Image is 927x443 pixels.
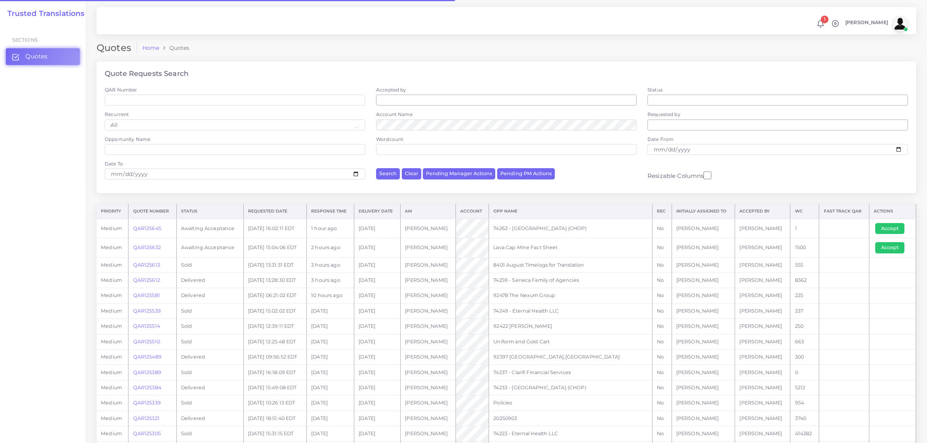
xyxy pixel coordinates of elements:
[814,20,827,28] a: 1
[652,411,672,426] td: No
[401,219,456,238] td: [PERSON_NAME]
[176,426,243,441] td: Sold
[176,288,243,303] td: Delivered
[790,319,819,334] td: 250
[652,238,672,257] td: No
[489,238,653,257] td: Lava Cap Mine Fact Sheet
[12,37,38,43] span: Sections
[306,396,354,411] td: [DATE]
[790,334,819,349] td: 663
[735,396,790,411] td: [PERSON_NAME]
[306,257,354,272] td: 3 hours ago
[735,334,790,349] td: [PERSON_NAME]
[790,288,819,303] td: 225
[735,288,790,303] td: [PERSON_NAME]
[101,308,122,314] span: medium
[819,204,869,219] th: Fast Track QAR
[497,168,555,179] button: Pending PM Actions
[354,238,401,257] td: [DATE]
[672,219,735,238] td: [PERSON_NAME]
[306,303,354,318] td: [DATE]
[672,204,735,219] th: Initially Assigned to
[652,319,672,334] td: No
[176,257,243,272] td: Sold
[735,204,790,219] th: Accepted by
[652,257,672,272] td: No
[489,303,653,318] td: 74249 - Eternal Health LLC
[376,136,403,142] label: Wordcount
[176,365,243,380] td: Sold
[892,16,908,32] img: avatar
[306,319,354,334] td: [DATE]
[159,44,189,52] li: Quotes
[652,288,672,303] td: No
[101,369,122,375] span: medium
[704,171,711,180] input: Resizable Columns
[243,350,306,365] td: [DATE] 09:56:52 EDT
[401,319,456,334] td: [PERSON_NAME]
[243,396,306,411] td: [DATE] 10:26:13 EDT
[652,396,672,411] td: No
[875,225,910,231] a: Accept
[423,168,495,179] button: Pending Manager Actions
[133,277,160,283] a: QAR125612
[354,350,401,365] td: [DATE]
[841,16,911,32] a: [PERSON_NAME]avatar
[652,380,672,395] td: No
[306,204,354,219] th: Response Time
[243,257,306,272] td: [DATE] 13:31:31 EDT
[672,380,735,395] td: [PERSON_NAME]
[354,272,401,288] td: [DATE]
[243,380,306,395] td: [DATE] 15:49:08 EDT
[133,262,160,268] a: QAR125613
[133,308,161,314] a: QAR125539
[306,350,354,365] td: [DATE]
[105,70,188,78] h4: Quote Requests Search
[489,365,653,380] td: 74237 - Clarifi Financial Services
[672,411,735,426] td: [PERSON_NAME]
[401,272,456,288] td: [PERSON_NAME]
[176,334,243,349] td: Sold
[489,319,653,334] td: 92422 [PERSON_NAME]
[647,136,674,142] label: Date From
[133,339,160,345] a: QAR125510
[243,365,306,380] td: [DATE] 16:18:09 EDT
[354,288,401,303] td: [DATE]
[376,168,400,179] button: Search
[652,334,672,349] td: No
[790,426,819,441] td: 414382
[672,426,735,441] td: [PERSON_NAME]
[735,257,790,272] td: [PERSON_NAME]
[101,354,122,360] span: medium
[489,334,653,349] td: Uniform and Gold Cart
[790,396,819,411] td: 954
[176,350,243,365] td: Delivered
[101,262,122,268] span: medium
[243,303,306,318] td: [DATE] 15:02:02 EDT
[401,426,456,441] td: [PERSON_NAME]
[133,244,161,250] a: QAR125632
[176,219,243,238] td: Awaiting Acceptance
[869,204,916,219] th: Actions
[652,303,672,318] td: No
[133,400,161,406] a: QAR125339
[401,365,456,380] td: [PERSON_NAME]
[735,426,790,441] td: [PERSON_NAME]
[176,411,243,426] td: Delivered
[401,411,456,426] td: [PERSON_NAME]
[101,225,122,231] span: medium
[672,303,735,318] td: [PERSON_NAME]
[306,272,354,288] td: 3 hours ago
[652,426,672,441] td: No
[790,411,819,426] td: 3740
[306,219,354,238] td: 1 hour ago
[176,319,243,334] td: Sold
[376,86,406,93] label: Accepted by
[652,204,672,219] th: REC
[105,86,137,93] label: QAR Number
[790,365,819,380] td: 0
[354,380,401,395] td: [DATE]
[101,385,122,390] span: medium
[401,396,456,411] td: [PERSON_NAME]
[101,400,122,406] span: medium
